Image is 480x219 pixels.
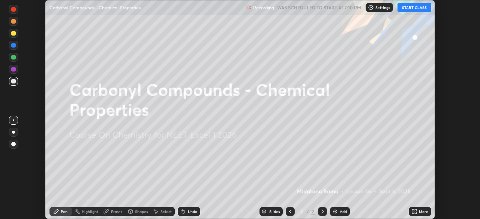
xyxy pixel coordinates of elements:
img: class-settings-icons [368,4,374,10]
div: 2 [298,209,305,214]
div: Select [160,210,172,213]
p: Recording [253,5,274,10]
div: 2 [310,208,315,215]
div: Undo [188,210,197,213]
button: START CLASS [397,3,431,12]
div: Pen [61,210,67,213]
div: Shapes [135,210,148,213]
img: recording.375f2c34.svg [246,4,252,10]
p: Carbonyl Compounds - Chemical Properties [49,4,141,10]
p: Settings [375,6,390,9]
div: Highlight [82,210,98,213]
div: More [419,210,428,213]
div: Slides [269,210,280,213]
div: Eraser [111,210,122,213]
div: / [307,209,309,214]
img: add-slide-button [332,209,338,215]
div: Add [340,210,347,213]
h5: WAS SCHEDULED TO START AT 7:10 PM [277,4,361,11]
